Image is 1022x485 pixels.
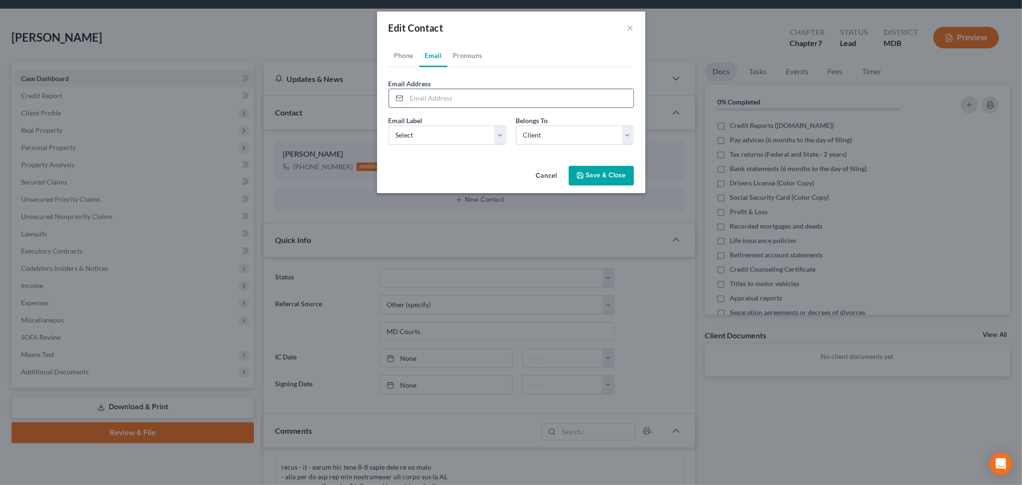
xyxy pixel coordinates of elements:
a: Phone [389,44,419,67]
span: Belongs To [516,116,548,125]
label: Email Address [389,79,431,89]
input: Email Address [407,89,633,107]
a: Email [419,44,448,67]
label: Email Label [389,115,423,126]
button: Cancel [528,167,565,186]
div: Open Intercom Messenger [989,452,1012,475]
span: Edit Contact [389,22,444,34]
a: Pronouns [448,44,488,67]
button: × [627,22,634,34]
button: Save & Close [569,166,634,186]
